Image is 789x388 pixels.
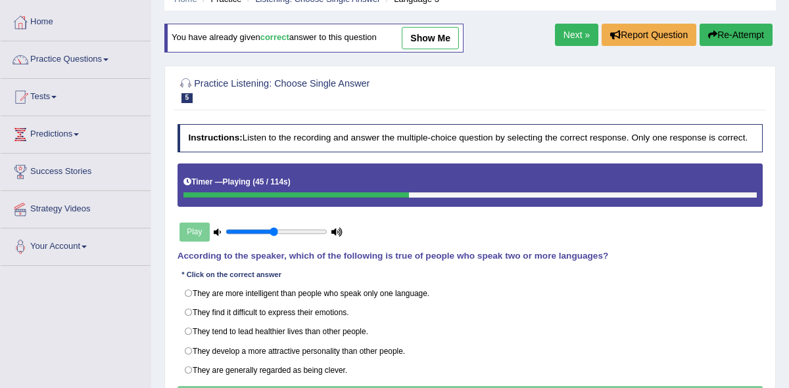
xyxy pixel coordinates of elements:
a: Next » [555,24,598,46]
label: They are generally regarded as being clever. [178,360,763,380]
h4: Listen to the recording and answer the multiple-choice question by selecting the correct response... [178,124,763,152]
b: Instructions: [188,133,242,142]
div: * Click on the correct answer [178,270,286,281]
h4: According to the speaker, which of the following is true of people who speak two or more languages? [178,251,763,261]
div: You have already given answer to this question [164,24,464,53]
b: ) [288,177,291,186]
a: Strategy Videos [1,191,151,224]
a: Home [1,4,151,37]
b: correct [260,33,289,43]
h2: Practice Listening: Choose Single Answer [178,75,540,103]
button: Report Question [602,24,696,46]
label: They develop a more attractive personality than other people. [178,341,763,360]
label: They tend to lead healthier lives than other people. [178,322,763,341]
a: Predictions [1,116,151,149]
a: show me [402,27,459,49]
a: Practice Questions [1,41,151,74]
a: Your Account [1,228,151,261]
label: They are more intelligent than people who speak only one language. [178,283,763,303]
button: Re-Attempt [700,24,773,46]
b: Playing [223,177,251,186]
a: Tests [1,79,151,112]
b: ( [252,177,255,186]
span: 5 [181,93,193,103]
label: They find it difficult to express their emotions. [178,303,763,322]
a: Success Stories [1,154,151,186]
h5: Timer — [183,178,291,186]
b: 45 / 114s [255,177,288,186]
